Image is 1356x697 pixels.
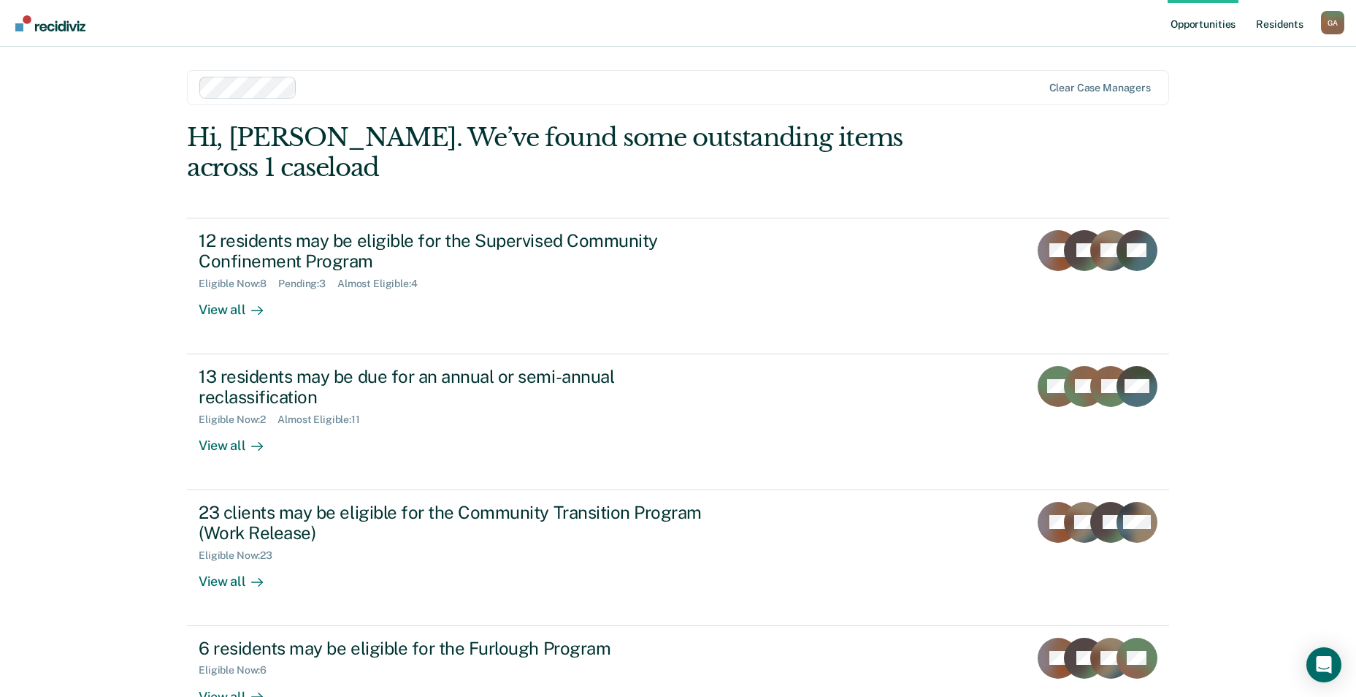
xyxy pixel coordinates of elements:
[199,664,278,677] div: Eligible Now : 6
[1306,647,1341,682] div: Open Intercom Messenger
[278,278,337,290] div: Pending : 3
[187,218,1169,354] a: 12 residents may be eligible for the Supervised Community Confinement ProgramEligible Now:8Pendin...
[199,414,277,426] div: Eligible Now : 2
[1321,11,1344,34] button: Profile dropdown button
[199,426,280,454] div: View all
[199,502,711,544] div: 23 clients may be eligible for the Community Transition Program (Work Release)
[199,638,711,659] div: 6 residents may be eligible for the Furlough Program
[337,278,429,290] div: Almost Eligible : 4
[187,354,1169,490] a: 13 residents may be due for an annual or semi-annual reclassificationEligible Now:2Almost Eligibl...
[199,290,280,319] div: View all
[187,490,1169,626] a: 23 clients may be eligible for the Community Transition Program (Work Release)Eligible Now:23View...
[187,123,973,183] div: Hi, [PERSON_NAME]. We’ve found some outstanding items across 1 caseload
[277,414,372,426] div: Almost Eligible : 11
[1321,11,1344,34] div: G A
[199,230,711,273] div: 12 residents may be eligible for the Supervised Community Confinement Program
[199,562,280,590] div: View all
[199,278,278,290] div: Eligible Now : 8
[15,15,85,31] img: Recidiviz
[199,366,711,408] div: 13 residents may be due for an annual or semi-annual reclassification
[1049,82,1151,94] div: Clear case managers
[199,549,284,562] div: Eligible Now : 23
